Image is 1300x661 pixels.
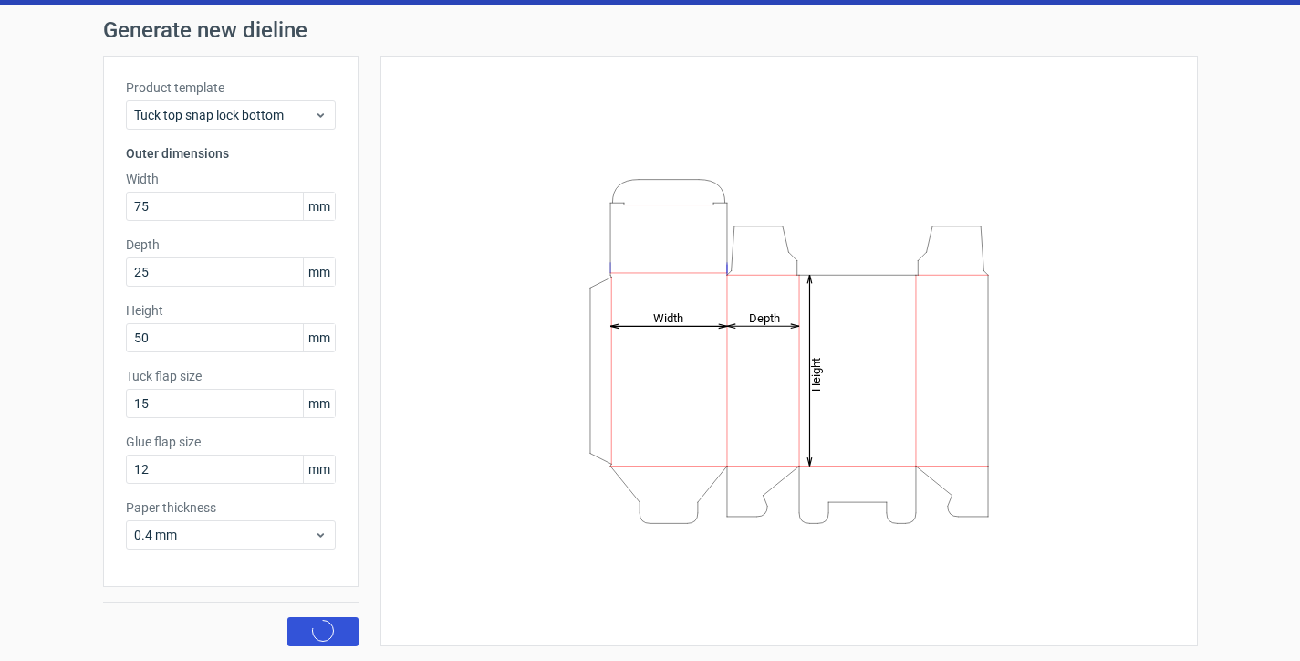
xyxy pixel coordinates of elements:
[126,498,336,517] label: Paper thickness
[126,144,336,163] h3: Outer dimensions
[303,456,335,483] span: mm
[103,19,1198,41] h1: Generate new dieline
[126,433,336,451] label: Glue flap size
[303,324,335,351] span: mm
[134,526,314,544] span: 0.4 mm
[303,193,335,220] span: mm
[126,236,336,254] label: Depth
[303,258,335,286] span: mm
[126,170,336,188] label: Width
[126,301,336,320] label: Height
[126,79,336,97] label: Product template
[809,357,823,391] tspan: Height
[303,390,335,417] span: mm
[652,310,682,324] tspan: Width
[749,310,780,324] tspan: Depth
[126,367,336,385] label: Tuck flap size
[134,106,314,124] span: Tuck top snap lock bottom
